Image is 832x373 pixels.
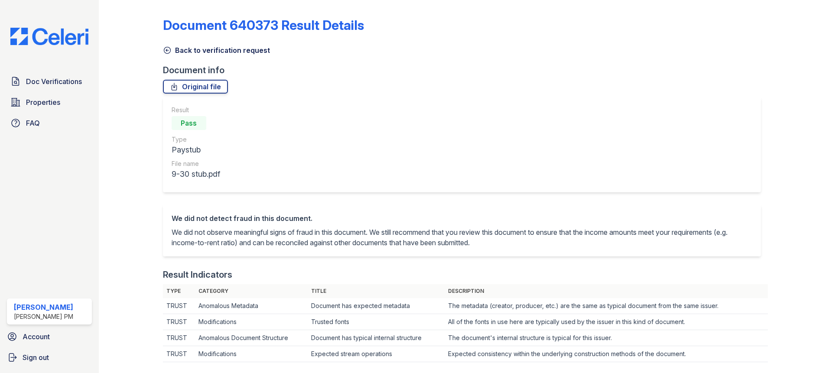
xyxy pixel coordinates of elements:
span: Account [23,331,50,342]
td: Document has typical internal structure [308,330,445,346]
td: Expected consistency within the underlying construction methods of the document. [445,346,768,362]
td: Anomalous Document Structure [195,330,308,346]
span: Sign out [23,352,49,363]
td: The document's internal structure is typical for this issuer. [445,330,768,346]
div: [PERSON_NAME] [14,302,73,312]
td: Modifications [195,346,308,362]
th: Title [308,284,445,298]
div: Paystub [172,144,220,156]
td: All of the fonts in use here are typically used by the issuer in this kind of document. [445,314,768,330]
div: Result Indicators [163,269,232,281]
div: Type [172,135,220,144]
a: Original file [163,80,228,94]
td: The metadata (creator, producer, etc.) are the same as typical document from the same issuer. [445,298,768,314]
td: Anomalous Metadata [195,298,308,314]
div: 9-30 stub.pdf [172,168,220,180]
a: FAQ [7,114,92,132]
a: Back to verification request [163,45,270,55]
div: We did not detect fraud in this document. [172,213,752,224]
a: Properties [7,94,92,111]
td: TRUST [163,298,195,314]
td: Expected stream operations [308,346,445,362]
div: Pass [172,116,206,130]
div: Result [172,106,220,114]
span: Doc Verifications [26,76,82,87]
a: Document 640373 Result Details [163,17,364,33]
div: Document info [163,64,768,76]
td: Modifications [195,314,308,330]
img: CE_Logo_Blue-a8612792a0a2168367f1c8372b55b34899dd931a85d93a1a3d3e32e68fde9ad4.png [3,28,95,45]
td: TRUST [163,346,195,362]
span: FAQ [26,118,40,128]
td: Document has expected metadata [308,298,445,314]
a: Doc Verifications [7,73,92,90]
a: Sign out [3,349,95,366]
td: TRUST [163,314,195,330]
div: File name [172,159,220,168]
a: Account [3,328,95,345]
td: Trusted fonts [308,314,445,330]
th: Description [445,284,768,298]
div: [PERSON_NAME] PM [14,312,73,321]
p: We did not observe meaningful signs of fraud in this document. We still recommend that you review... [172,227,752,248]
span: Properties [26,97,60,107]
th: Category [195,284,308,298]
td: TRUST [163,330,195,346]
th: Type [163,284,195,298]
